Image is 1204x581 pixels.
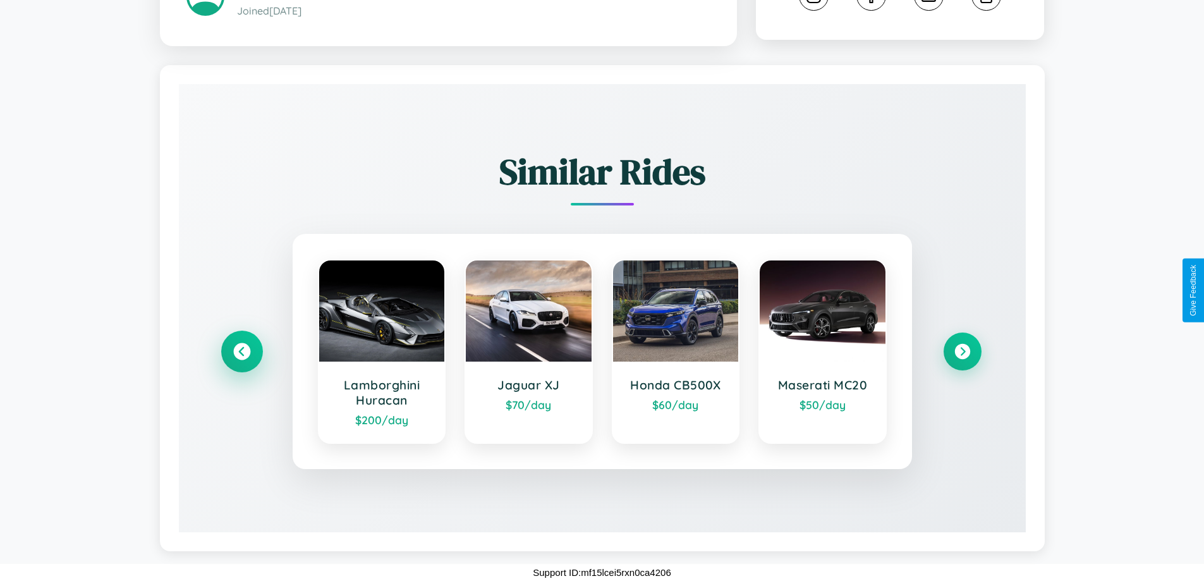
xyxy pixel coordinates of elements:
div: $ 200 /day [332,413,432,427]
h3: Lamborghini Huracan [332,377,432,408]
div: Give Feedback [1189,265,1198,316]
h3: Honda CB500X [626,377,726,393]
div: $ 60 /day [626,398,726,412]
h3: Maserati MC20 [772,377,873,393]
div: $ 50 /day [772,398,873,412]
p: Support ID: mf15lcei5rxn0ca4206 [533,564,671,581]
h2: Similar Rides [223,147,982,196]
a: Lamborghini Huracan$200/day [318,259,446,444]
div: $ 70 /day [478,398,579,412]
h3: Jaguar XJ [478,377,579,393]
p: Joined [DATE] [237,2,710,20]
a: Jaguar XJ$70/day [465,259,593,444]
a: Honda CB500X$60/day [612,259,740,444]
a: Maserati MC20$50/day [758,259,887,444]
